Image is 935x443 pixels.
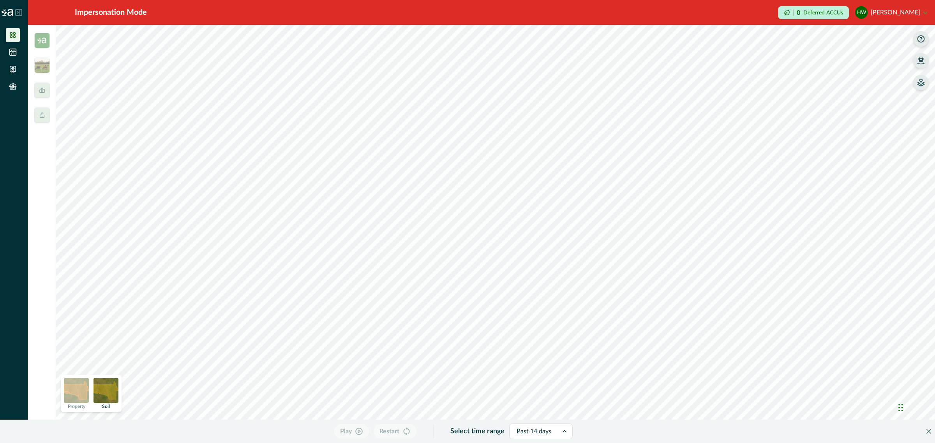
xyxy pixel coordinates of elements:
[34,33,50,48] img: insight_carbon-39e2b7a3.png
[64,378,89,403] img: property preview
[797,10,800,16] p: 0
[923,425,935,438] button: Close
[450,426,505,437] p: Select time range
[75,7,147,18] div: Impersonation Mode
[93,378,118,403] img: soil preview
[34,58,50,73] img: insight_readygraze-175b0a17.jpg
[340,427,352,436] p: Play
[896,388,935,425] iframe: Chat Widget
[373,424,417,439] button: Restart
[803,10,843,16] p: Deferred ACCUs
[2,9,13,16] img: Logo
[333,424,370,439] button: Play
[379,427,399,436] p: Restart
[102,404,110,409] p: Soil
[855,3,927,22] button: Helen Wyatt[PERSON_NAME]
[898,396,903,419] div: Drag
[68,404,85,409] p: Property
